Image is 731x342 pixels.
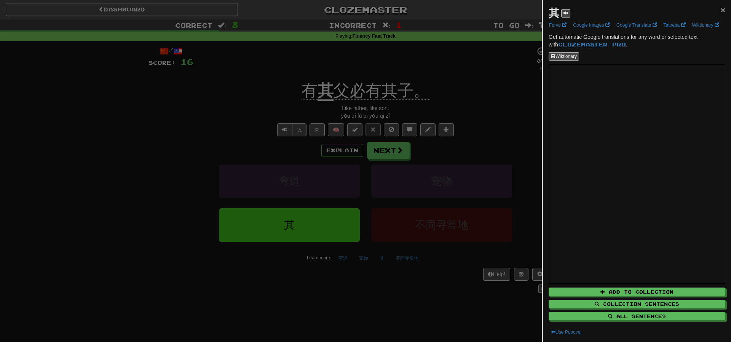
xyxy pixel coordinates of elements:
[549,52,579,61] button: Wiktionary
[549,300,725,308] button: Collection Sentences
[547,21,569,29] a: Forvo
[549,288,725,296] button: Add to Collection
[549,328,584,336] button: Use Popover
[549,33,725,48] p: Get automatic Google translations for any word or selected text with .
[661,21,688,29] a: Tatoeba
[549,312,725,320] button: All Sentences
[721,6,725,14] button: Close
[721,5,725,14] span: ×
[571,21,612,29] a: Google Images
[549,7,559,19] strong: 其
[614,21,659,29] a: Google Translate
[558,41,626,48] a: Clozemaster Pro
[690,21,721,29] a: Wiktionary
